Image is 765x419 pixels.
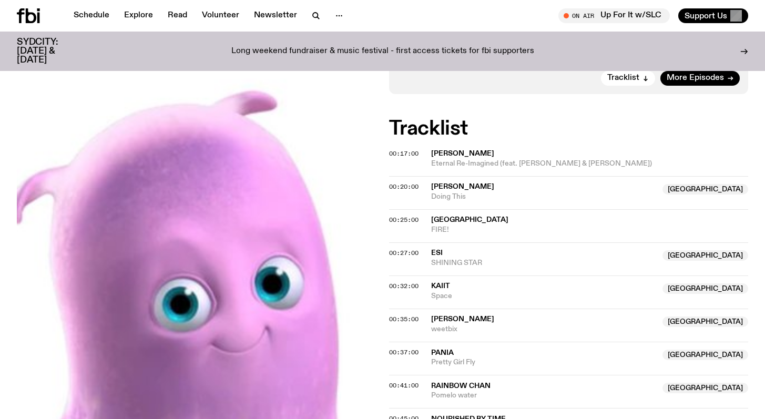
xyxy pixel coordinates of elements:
span: Esi [431,249,443,257]
span: SHINING STAR [431,258,657,268]
button: 00:27:00 [389,250,419,256]
span: Kaiit [431,282,450,290]
span: 00:37:00 [389,348,419,356]
span: [PERSON_NAME] [431,183,494,190]
h2: Tracklist [389,119,749,138]
p: Long weekend fundraiser & music festival - first access tickets for fbi supporters [231,47,534,56]
button: On AirUp For It w/SLC [558,8,670,23]
span: FIRE! [431,225,749,235]
span: [GEOGRAPHIC_DATA] [662,250,748,261]
span: [PERSON_NAME] [431,315,494,323]
button: 00:17:00 [389,151,419,157]
button: 00:37:00 [389,350,419,355]
button: 00:41:00 [389,383,419,389]
button: Support Us [678,8,748,23]
span: More Episodes [667,74,724,82]
span: Eternal Re-Imagined (feat. [PERSON_NAME] & [PERSON_NAME]) [431,159,749,169]
span: 00:17:00 [389,149,419,158]
span: 00:32:00 [389,282,419,290]
button: 00:20:00 [389,184,419,190]
span: [GEOGRAPHIC_DATA] [662,184,748,195]
a: Newsletter [248,8,303,23]
button: 00:25:00 [389,217,419,223]
span: Rainbow Chan [431,382,491,390]
a: Read [161,8,193,23]
span: 00:27:00 [389,249,419,257]
button: 00:32:00 [389,283,419,289]
span: Pomelo water [431,391,657,401]
span: Space [431,291,657,301]
button: 00:35:00 [389,316,419,322]
span: 00:35:00 [389,315,419,323]
span: weetbix [431,324,657,334]
span: [PERSON_NAME] [431,150,494,157]
span: [GEOGRAPHIC_DATA] [662,316,748,327]
span: 00:41:00 [389,381,419,390]
a: More Episodes [660,71,740,86]
a: Explore [118,8,159,23]
span: PANIA [431,349,454,356]
span: 00:25:00 [389,216,419,224]
span: [GEOGRAPHIC_DATA] [662,383,748,393]
button: Tracklist [601,71,655,86]
span: Pretty Girl Fly [431,357,657,367]
span: Support Us [685,11,727,21]
a: Volunteer [196,8,246,23]
span: [GEOGRAPHIC_DATA] [662,283,748,294]
span: 00:20:00 [389,182,419,191]
span: [GEOGRAPHIC_DATA] [662,350,748,360]
span: Tracklist [607,74,639,82]
span: [GEOGRAPHIC_DATA] [431,216,508,223]
a: Schedule [67,8,116,23]
span: Doing This [431,192,657,202]
h3: SYDCITY: [DATE] & [DATE] [17,38,84,65]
